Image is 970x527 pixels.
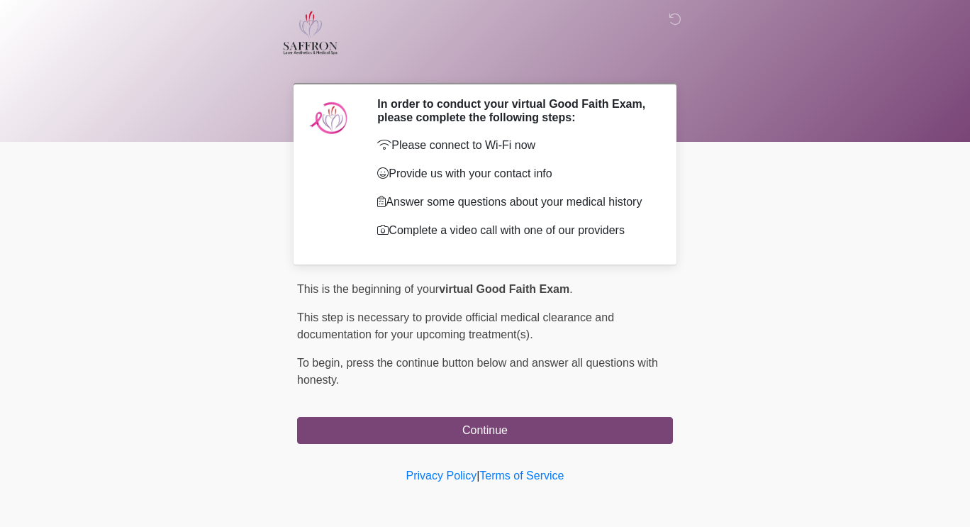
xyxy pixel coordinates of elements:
[297,357,658,386] span: press the continue button below and answer all questions with honesty.
[283,11,338,55] img: Saffron Laser Aesthetics and Medical Spa Logo
[569,283,572,295] span: .
[377,194,652,211] p: Answer some questions about your medical history
[297,357,346,369] span: To begin,
[377,97,652,124] h2: In order to conduct your virtual Good Faith Exam, please complete the following steps:
[297,311,614,340] span: This step is necessary to provide official medical clearance and documentation for your upcoming ...
[297,283,439,295] span: This is the beginning of your
[479,470,564,482] a: Terms of Service
[308,97,350,140] img: Agent Avatar
[439,283,569,295] strong: virtual Good Faith Exam
[297,417,673,444] button: Continue
[476,470,479,482] a: |
[377,222,652,239] p: Complete a video call with one of our providers
[406,470,477,482] a: Privacy Policy
[377,137,652,154] p: Please connect to Wi-Fi now
[377,165,652,182] p: Provide us with your contact info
